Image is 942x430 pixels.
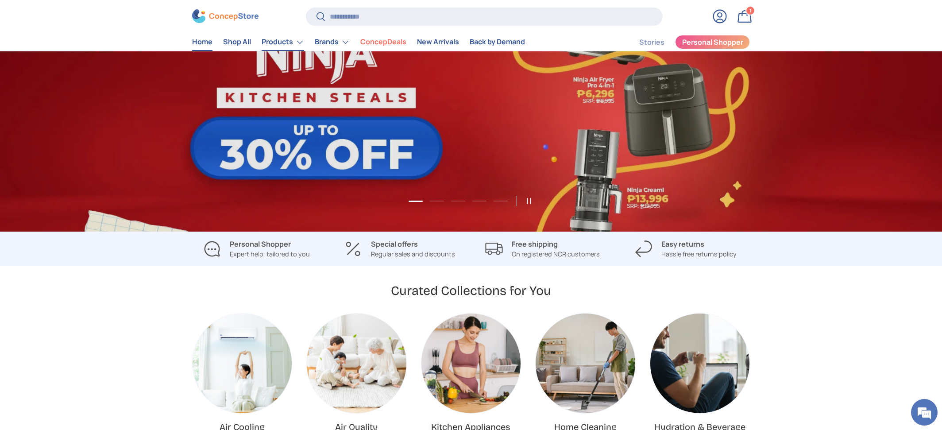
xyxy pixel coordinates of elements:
[639,34,664,51] a: Stories
[335,239,464,259] a: Special offers Regular sales and discounts
[309,33,355,51] summary: Brands
[192,239,321,259] a: Personal Shopper Expert help, tailored to you
[193,314,292,413] a: Air Cooling
[618,33,750,51] nav: Secondary
[360,34,406,51] a: ConcepDeals
[512,239,558,249] strong: Free shipping
[661,239,704,249] strong: Easy returns
[192,34,212,51] a: Home
[470,34,525,51] a: Back by Demand
[675,35,750,49] a: Personal Shopper
[478,239,607,259] a: Free shipping On registered NCR customers
[223,34,251,51] a: Shop All
[512,249,600,259] p: On registered NCR customers
[749,8,752,14] span: 1
[621,239,750,259] a: Easy returns Hassle free returns policy
[230,239,291,249] strong: Personal Shopper
[371,249,455,259] p: Regular sales and discounts
[391,283,551,299] h2: Curated Collections for You
[421,314,521,413] a: Kitchen Appliances
[256,33,309,51] summary: Products
[371,239,418,249] strong: Special offers
[230,249,310,259] p: Expert help, tailored to you
[536,314,635,413] a: Home Cleaning
[192,10,259,23] img: ConcepStore
[193,314,292,413] img: Air Cooling | ConcepStore
[682,39,743,46] span: Personal Shopper
[661,249,737,259] p: Hassle free returns policy
[192,33,525,51] nav: Primary
[650,314,749,413] a: Hydration & Beverage
[417,34,459,51] a: New Arrivals
[307,314,406,413] img: Air Quality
